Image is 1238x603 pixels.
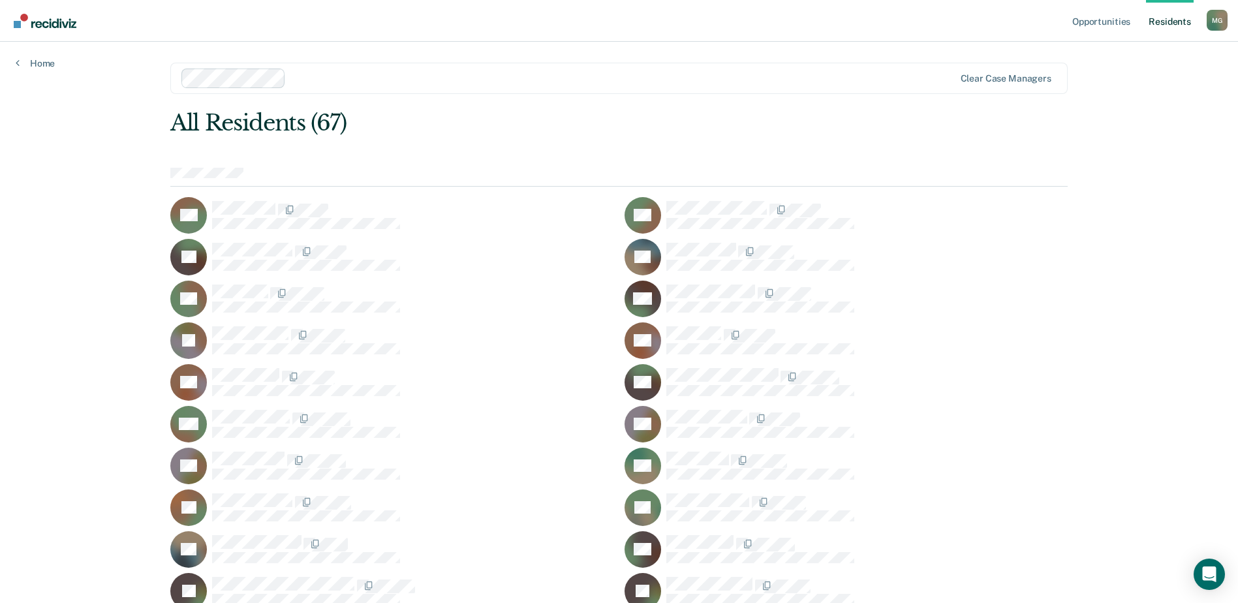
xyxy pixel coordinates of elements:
div: Clear case managers [961,73,1051,84]
img: Recidiviz [14,14,76,28]
div: All Residents (67) [170,110,888,136]
div: Open Intercom Messenger [1194,559,1225,590]
div: M G [1207,10,1228,31]
button: Profile dropdown button [1207,10,1228,31]
a: Home [16,57,55,69]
